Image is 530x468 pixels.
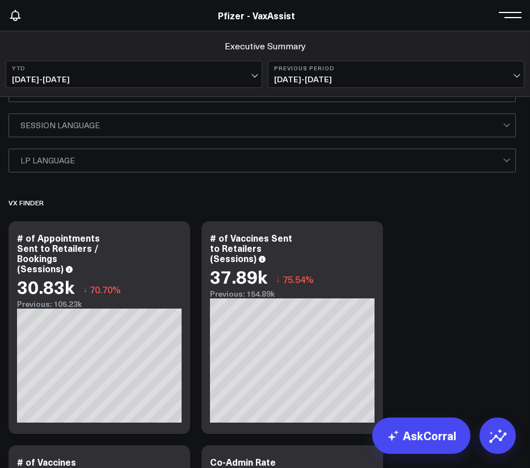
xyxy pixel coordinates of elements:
a: Executive Summary [225,40,306,52]
span: [DATE] - [DATE] [12,75,256,84]
div: Previous: 154.89k [210,289,375,298]
span: ↓ [83,282,87,297]
div: # of Appointments Sent to Retailers / Bookings (Sessions) [17,231,100,275]
div: 30.83k [17,276,74,297]
div: Previous: 105.23k [17,300,182,309]
span: [DATE] - [DATE] [274,75,518,84]
b: YTD [12,65,256,71]
span: 75.54% [283,273,314,285]
button: Previous Period[DATE]-[DATE] [268,61,524,88]
a: Pfizer - VaxAssist [218,9,295,22]
a: AskCorral [372,418,470,454]
button: YTD[DATE]-[DATE] [6,61,262,88]
div: Vx Finder [9,189,44,216]
div: 37.89k [210,266,267,286]
span: 70.70% [90,283,121,296]
span: ↓ [276,272,280,286]
b: Previous Period [274,65,518,71]
div: # of Vaccines Sent to Retailers (Sessions) [210,231,292,264]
